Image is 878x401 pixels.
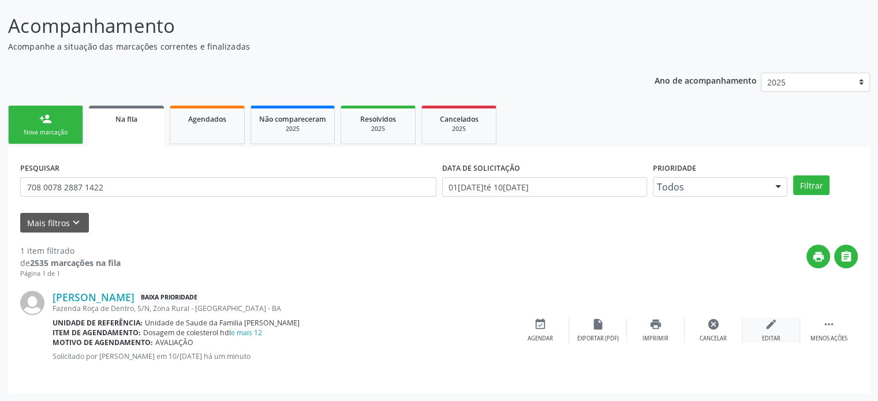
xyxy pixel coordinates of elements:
div: Menos ações [810,335,847,343]
p: Acompanhamento [8,12,611,40]
label: DATA DE SOLICITAÇÃO [442,159,520,177]
span: Unidade de Saude da Familia [PERSON_NAME] [145,318,300,328]
input: Nome, CNS [20,177,436,197]
button: Mais filtroskeyboard_arrow_down [20,213,89,233]
i: edit [765,318,778,331]
button: Filtrar [793,175,830,195]
div: person_add [39,113,52,125]
div: 2025 [430,125,488,133]
label: PESQUISAR [20,159,59,177]
div: Nova marcação [17,128,74,137]
i:  [840,250,853,263]
span: Na fila [115,114,137,124]
div: Página 1 de 1 [20,269,121,279]
i: print [649,318,662,331]
div: Editar [762,335,780,343]
span: Cancelados [440,114,479,124]
p: Solicitado por [PERSON_NAME] em 10/[DATE] há um minuto [53,351,511,361]
span: Todos [657,181,764,193]
div: Fazenda Roça de Dentro, S/N, Zona Rural - [GEOGRAPHIC_DATA] - BA [53,303,511,313]
input: Selecione um intervalo [442,177,647,197]
p: Ano de acompanhamento [655,73,757,87]
div: 1 item filtrado [20,245,121,257]
b: Motivo de agendamento: [53,338,153,347]
div: 2025 [259,125,326,133]
i: print [812,250,825,263]
i: insert_drive_file [592,318,604,331]
i: event_available [534,318,547,331]
a: e mais 12 [231,328,262,338]
button: print [806,245,830,268]
div: Cancelar [700,335,727,343]
b: Unidade de referência: [53,318,143,328]
label: Prioridade [653,159,696,177]
div: Imprimir [642,335,668,343]
p: Acompanhe a situação das marcações correntes e finalizadas [8,40,611,53]
span: AVALIAÇÃO [155,338,193,347]
i: cancel [707,318,720,331]
b: Item de agendamento: [53,328,141,338]
span: Agendados [188,114,226,124]
div: de [20,257,121,269]
span: Resolvidos [360,114,396,124]
div: 2025 [349,125,407,133]
span: Dosagem de colesterol hdl [143,328,262,338]
span: Baixa Prioridade [139,291,200,303]
i:  [823,318,835,331]
div: Agendar [528,335,553,343]
img: img [20,291,44,315]
strong: 2535 marcações na fila [30,257,121,268]
div: Exportar (PDF) [577,335,619,343]
span: Não compareceram [259,114,326,124]
a: [PERSON_NAME] [53,291,134,303]
i: keyboard_arrow_down [70,216,83,229]
button:  [834,245,858,268]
